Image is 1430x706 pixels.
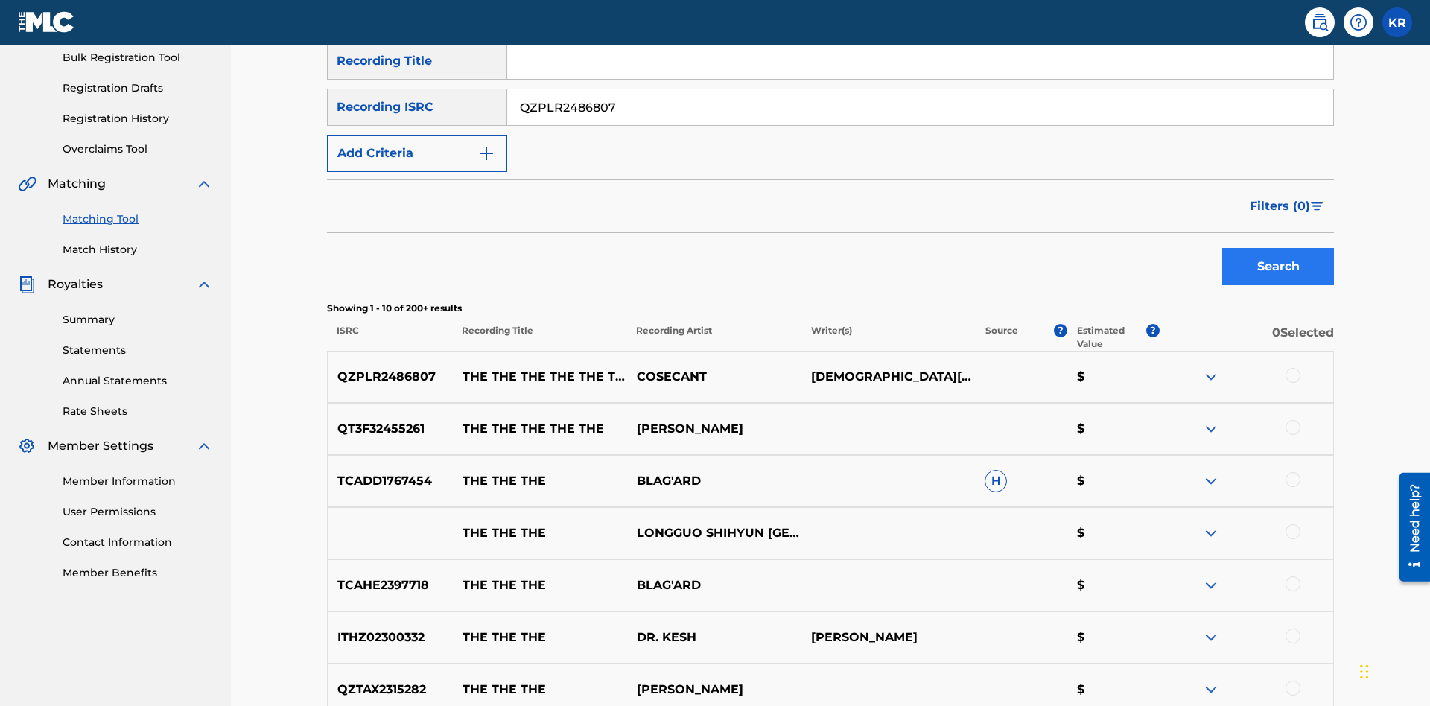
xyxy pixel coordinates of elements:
[1054,324,1067,337] span: ?
[1067,420,1160,438] p: $
[1202,629,1220,646] img: expand
[18,276,36,293] img: Royalties
[1388,467,1430,589] iframe: Resource Center
[453,629,627,646] p: THE THE THE
[1160,324,1334,351] p: 0 Selected
[1241,188,1334,225] button: Filters (0)
[1067,629,1160,646] p: $
[1202,420,1220,438] img: expand
[1146,324,1160,337] span: ?
[327,42,1334,293] form: Search Form
[328,368,453,386] p: QZPLR2486807
[1344,7,1373,37] div: Help
[1250,197,1310,215] span: Filters ( 0 )
[1202,576,1220,594] img: expand
[453,420,627,438] p: THE THE THE THE THE
[626,420,801,438] p: [PERSON_NAME]
[453,472,627,490] p: THE THE THE
[63,504,213,520] a: User Permissions
[63,373,213,389] a: Annual Statements
[327,135,507,172] button: Add Criteria
[1067,524,1160,542] p: $
[63,343,213,358] a: Statements
[626,324,801,351] p: Recording Artist
[453,368,627,386] p: THE THE THE THE THE THE THE THE
[1350,13,1367,31] img: help
[63,312,213,328] a: Summary
[328,420,453,438] p: QT3F32455261
[453,524,627,542] p: THE THE THE
[1067,368,1160,386] p: $
[328,472,453,490] p: TCADD1767454
[1356,635,1430,706] iframe: Chat Widget
[1067,472,1160,490] p: $
[453,576,627,594] p: THE THE THE
[1360,649,1369,694] div: Drag
[1202,681,1220,699] img: expand
[63,111,213,127] a: Registration History
[195,437,213,455] img: expand
[985,324,1018,351] p: Source
[1202,472,1220,490] img: expand
[1222,248,1334,285] button: Search
[18,437,36,455] img: Member Settings
[18,11,75,33] img: MLC Logo
[328,629,453,646] p: ITHZ02300332
[48,175,106,193] span: Matching
[1305,7,1335,37] a: Public Search
[63,212,213,227] a: Matching Tool
[801,324,975,351] p: Writer(s)
[63,404,213,419] a: Rate Sheets
[453,681,627,699] p: THE THE THE
[1382,7,1412,37] div: User Menu
[63,565,213,581] a: Member Benefits
[195,276,213,293] img: expand
[63,535,213,550] a: Contact Information
[1202,524,1220,542] img: expand
[327,302,1334,315] p: Showing 1 - 10 of 200+ results
[801,368,975,386] p: [DEMOGRAPHIC_DATA][PERSON_NAME]
[63,141,213,157] a: Overclaims Tool
[327,324,452,351] p: ISRC
[48,437,153,455] span: Member Settings
[1311,13,1329,31] img: search
[1077,324,1145,351] p: Estimated Value
[626,681,801,699] p: [PERSON_NAME]
[63,50,213,66] a: Bulk Registration Tool
[985,470,1007,492] span: H
[801,629,975,646] p: [PERSON_NAME]
[1067,576,1160,594] p: $
[626,576,801,594] p: BLAG'ARD
[626,524,801,542] p: LONGGUO SHIHYUN [GEOGRAPHIC_DATA]
[63,474,213,489] a: Member Information
[626,472,801,490] p: BLAG'ARD
[63,242,213,258] a: Match History
[626,368,801,386] p: COSECANT
[1202,368,1220,386] img: expand
[626,629,801,646] p: DR. KESH
[63,80,213,96] a: Registration Drafts
[328,576,453,594] p: TCAHE2397718
[195,175,213,193] img: expand
[328,681,453,699] p: QZTAX2315282
[18,175,36,193] img: Matching
[1067,681,1160,699] p: $
[1311,202,1323,211] img: filter
[477,144,495,162] img: 9d2ae6d4665cec9f34b9.svg
[452,324,626,351] p: Recording Title
[48,276,103,293] span: Royalties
